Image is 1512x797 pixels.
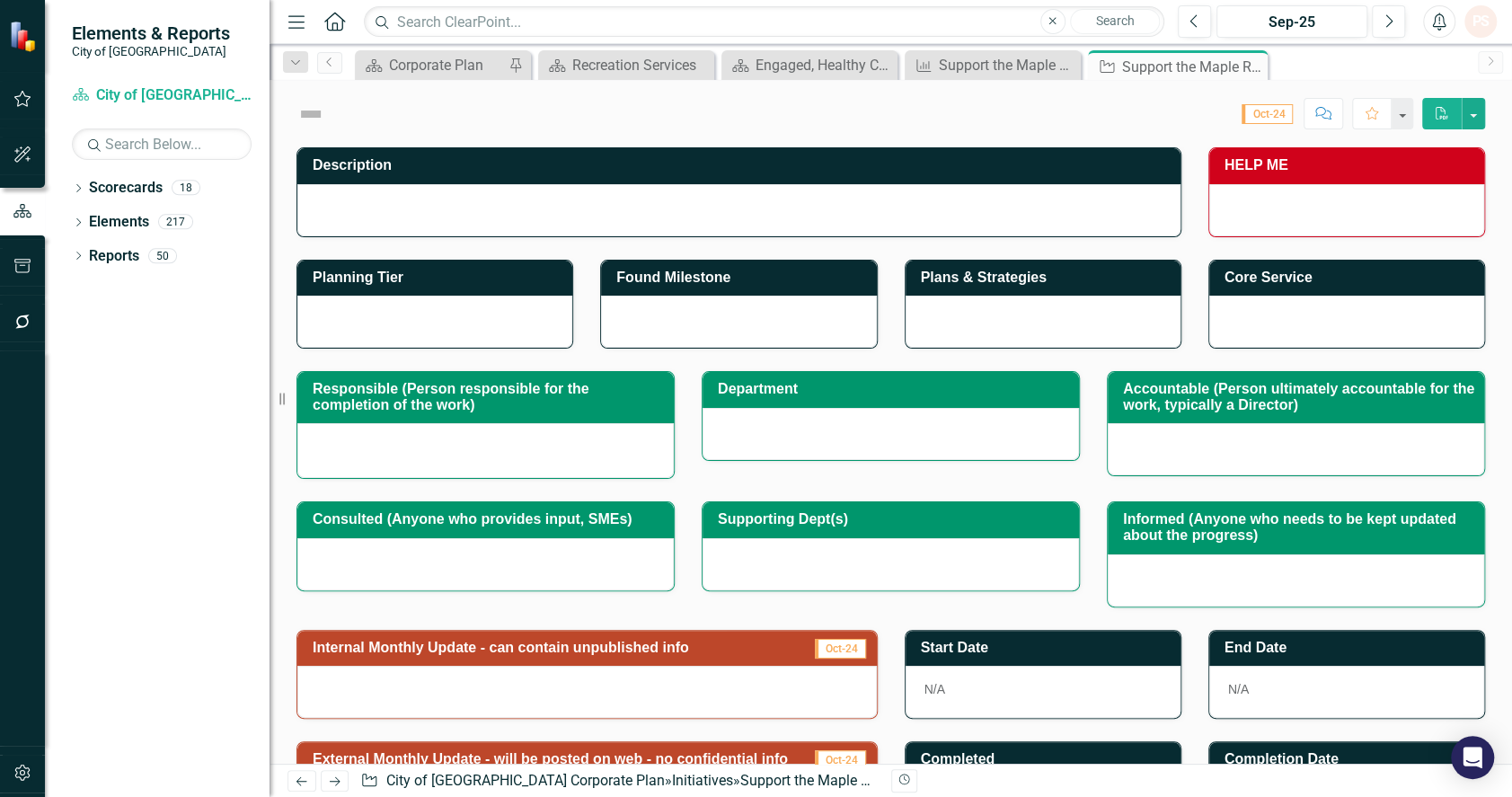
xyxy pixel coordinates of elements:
[364,6,1164,38] input: Search ClearPoint...
[815,750,866,770] span: Oct-24
[1225,751,1475,767] h3: Completion Date
[386,772,665,789] a: City of [GEOGRAPHIC_DATA] Corporate Plan
[89,178,163,199] a: Scorecards
[572,54,710,76] div: Recreation Services
[921,270,1172,286] h3: Plans & Strategies
[921,640,1172,656] h3: Start Date
[1225,157,1475,173] h3: HELP ME
[1123,381,1475,412] h3: Accountable (Person ultimately accountable for the work, typically a Director)
[313,270,563,286] h3: Planning Tier
[313,381,665,412] h3: Responsible (Person responsible for the completion of the work)
[313,751,812,767] h3: External Monthly Update - will be posted on web - no confidential info
[672,772,733,789] a: Initiatives
[89,212,149,233] a: Elements
[72,44,230,58] small: City of [GEOGRAPHIC_DATA]
[815,639,866,659] span: Oct-24
[359,54,504,76] a: Corporate Plan
[718,381,1070,397] h3: Department
[906,666,1180,718] div: N/A
[172,181,200,196] div: 18
[313,640,799,656] h3: Internal Monthly Update - can contain unpublished info
[543,54,710,76] a: Recreation Services
[389,54,504,76] div: Corporate Plan
[9,20,40,51] img: ClearPoint Strategy
[72,128,252,160] input: Search Below...
[89,246,139,267] a: Reports
[921,751,1172,767] h3: Completed
[1225,270,1475,286] h3: Core Service
[1122,56,1263,78] div: Support the Maple Ridge [DATE] Summer Games
[1451,736,1494,779] div: Open Intercom Messenger
[72,85,252,106] a: City of [GEOGRAPHIC_DATA] Corporate Plan
[148,248,177,263] div: 50
[718,511,1070,527] h3: Supporting Dept(s)
[939,54,1076,76] div: Support the Maple Ridge [DATE] Summer Games
[313,157,1172,173] h3: Description
[740,772,1048,789] div: Support the Maple Ridge [DATE] Summer Games
[756,54,893,76] div: Engaged, Healthy Community
[1070,9,1160,34] button: Search
[726,54,893,76] a: Engaged, Healthy Community
[1209,666,1484,718] div: N/A
[313,511,665,527] h3: Consulted (Anyone who provides input, SMEs)
[1095,13,1134,28] span: Search
[296,100,325,128] img: Not Defined
[1225,640,1475,656] h3: End Date
[616,270,867,286] h3: Found Milestone
[72,22,230,44] span: Elements & Reports
[158,215,193,230] div: 217
[1123,511,1475,543] h3: Informed (Anyone who needs to be kept updated about the progress)
[1223,12,1361,33] div: Sep-25
[1242,104,1293,124] span: Oct-24
[1464,5,1497,38] button: PS
[909,54,1076,76] a: Support the Maple Ridge [DATE] Summer Games
[360,771,877,792] div: » »
[1216,5,1367,38] button: Sep-25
